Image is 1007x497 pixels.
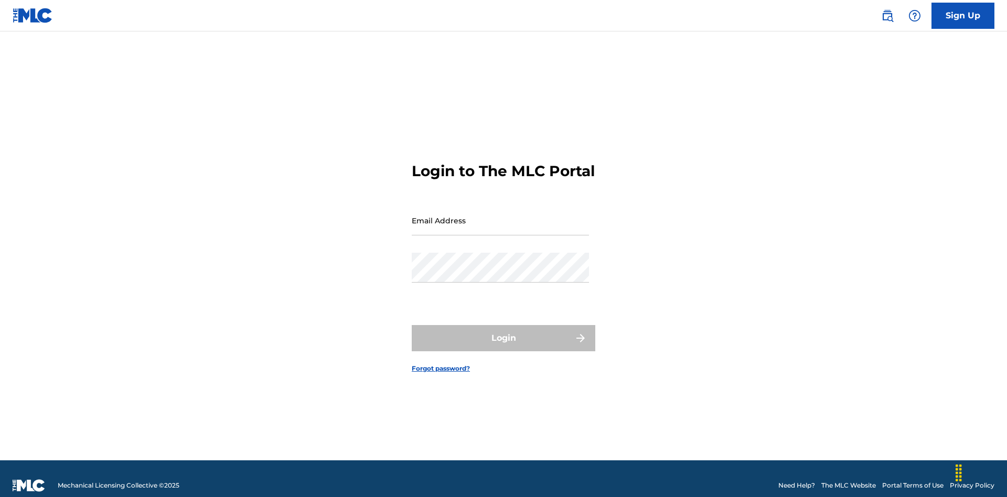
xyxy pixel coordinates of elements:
a: Need Help? [778,481,815,490]
a: Forgot password? [412,364,470,373]
span: Mechanical Licensing Collective © 2025 [58,481,179,490]
a: The MLC Website [821,481,876,490]
a: Privacy Policy [950,481,994,490]
img: logo [13,479,45,492]
div: Drag [950,457,967,489]
a: Public Search [877,5,898,26]
h3: Login to The MLC Portal [412,162,595,180]
iframe: Chat Widget [955,447,1007,497]
img: search [881,9,894,22]
img: MLC Logo [13,8,53,23]
a: Sign Up [931,3,994,29]
div: Help [904,5,925,26]
a: Portal Terms of Use [882,481,944,490]
img: help [908,9,921,22]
